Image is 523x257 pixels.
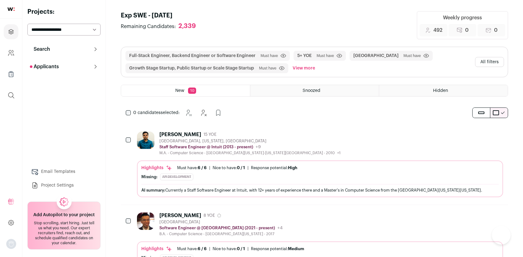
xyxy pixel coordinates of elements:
div: 2,339 [178,22,196,30]
div: [GEOGRAPHIC_DATA], [US_STATE], [GEOGRAPHIC_DATA] [159,139,341,144]
h1: Exp SWE - [DATE] [121,11,202,20]
div: Nice to have: [213,165,245,170]
div: Nice to have: [213,246,245,251]
button: 5+ YOE [297,53,312,59]
span: Must have [317,53,334,58]
span: +1 [337,151,341,155]
span: Must have [259,66,276,71]
button: Open dropdown [6,239,16,249]
img: f9808d7748caecd7aa3762bc804d2af9207c4fad3f6a4b96d416ef138c08c723.jpg [137,131,154,149]
a: Project Settings [27,179,101,192]
span: New [175,88,184,93]
div: B.A. - Computer Science - [GEOGRAPHIC_DATA][US_STATE] - 2017 [159,231,283,236]
span: 10 [188,88,196,94]
button: Growth Stage Startup, Public Startup or Scale Stage Startup [129,65,254,71]
span: 0 / 1 [237,166,245,170]
span: Must have [261,53,278,58]
span: Remaining Candidates: [121,23,176,30]
span: 0 [494,26,497,34]
span: High [288,166,297,170]
span: 6 / 6 [198,166,207,170]
a: Snoozed [250,85,379,96]
span: 0 / 1 [237,247,245,251]
span: 0 candidates [133,111,161,115]
div: API development [160,174,193,180]
div: Weekly progress [443,14,482,21]
span: +9 [256,145,261,149]
iframe: Help Scout Beacon - Open [492,226,511,245]
button: All filters [475,57,504,67]
span: +4 [277,226,283,230]
h2: Add Autopilot to your project [33,212,95,218]
span: 15 YOE [204,132,216,137]
a: Email Templates [27,165,101,178]
span: Medium [288,247,304,251]
button: [GEOGRAPHIC_DATA] [353,53,398,59]
div: Response potential: [251,246,304,251]
div: Currently a Staff Software Engineer at Intuit, with 12+ years of experience there and a Master's ... [141,187,499,193]
h2: Projects: [27,7,101,16]
img: wellfound-shorthand-0d5821cbd27db2630d0214b213865d53afaa358527fdda9d0ea32b1df1b89c2c.svg [7,7,15,11]
div: [GEOGRAPHIC_DATA] [159,220,283,225]
span: Must have [403,53,421,58]
span: AI summary: [141,188,165,192]
a: Company and ATS Settings [4,45,18,60]
button: Full-Stack Engineer, Backend Engineer or Software Engineer [129,53,256,59]
div: Highlights [141,165,172,171]
img: 55a706ffe95056aa5ed20633bccd5d84463a2c43ef19822c4302bb8eed543e25.jpg [137,212,154,230]
div: Missing: [141,174,158,179]
span: 0 [465,26,469,34]
button: View more [291,63,316,73]
button: Search [27,43,101,55]
ul: | | [177,246,304,251]
a: Add Autopilot to your project Stop scrolling, start hiring. Just tell us what you need. Our exper... [27,202,101,250]
span: Snoozed [303,88,320,93]
p: Applicants [30,63,59,70]
img: nopic.png [6,239,16,249]
div: Stop scrolling, start hiring. Just tell us what you need. Our expert recruiters find, reach out, ... [31,221,97,245]
a: Company Lists [4,67,18,82]
a: Hidden [379,85,508,96]
div: M.A. - Computer Science - [GEOGRAPHIC_DATA][US_STATE]-[US_STATE][GEOGRAPHIC_DATA] - 2010 [159,150,341,155]
div: Must have: [177,165,207,170]
p: Staff Software Engineer @ Intuit (2013 - present) [159,145,253,150]
span: 6 / 6 [198,247,207,251]
span: selected: [133,110,180,116]
span: Hidden [433,88,448,93]
p: Search [30,45,50,53]
button: Applicants [27,60,101,73]
div: [PERSON_NAME] [159,212,201,219]
div: Highlights [141,246,172,252]
p: Software Engineer @ [GEOGRAPHIC_DATA] (2021 - present) [159,226,275,231]
ul: | | [177,165,297,170]
div: Response potential: [251,165,297,170]
div: [PERSON_NAME] [159,131,201,138]
span: 8 YOE [204,213,215,218]
span: 492 [433,26,442,34]
div: Must have: [177,246,207,251]
a: [PERSON_NAME] 15 YOE [GEOGRAPHIC_DATA], [US_STATE], [GEOGRAPHIC_DATA] Staff Software Engineer @ I... [137,131,503,197]
a: Projects [4,24,18,39]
